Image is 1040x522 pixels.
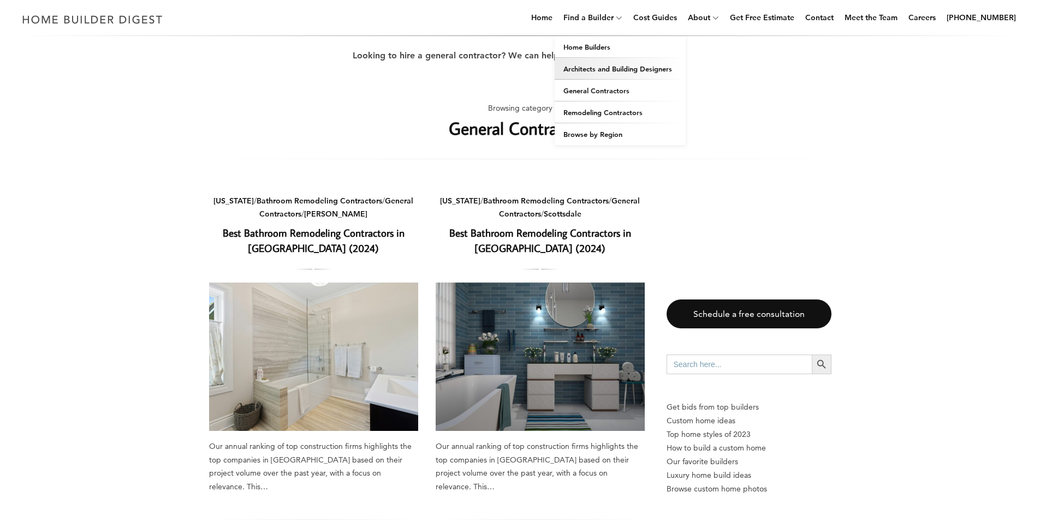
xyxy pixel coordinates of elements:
[667,414,831,428] a: Custom home ideas
[449,226,631,255] a: Best Bathroom Remodeling Contractors in [GEOGRAPHIC_DATA] (2024)
[209,440,418,493] div: Our annual ranking of top construction firms highlights the top companies in [GEOGRAPHIC_DATA] ba...
[667,400,831,414] p: Get bids from top builders
[436,194,645,221] div: / / /
[209,194,418,221] div: / / /
[830,443,1027,509] iframe: Drift Widget Chat Controller
[555,80,686,101] a: General Contractors
[483,196,609,206] a: Bathroom Remodeling Contractors
[213,196,254,206] a: [US_STATE]
[488,101,552,115] span: Browsing category
[555,36,686,58] a: Home Builders
[667,482,831,496] a: Browse custom home photos
[555,58,686,80] a: Architects and Building Designers
[667,469,831,482] a: Luxury home build ideas
[667,455,831,469] a: Our favorite builders
[223,226,405,255] a: Best Bathroom Remodeling Contractors in [GEOGRAPHIC_DATA] (2024)
[816,358,828,370] svg: Search
[544,209,581,219] a: Scottsdale
[17,9,168,30] img: Home Builder Digest
[304,209,367,219] a: [PERSON_NAME]
[667,355,812,374] input: Search here...
[667,428,831,441] a: Top home styles of 2023
[555,101,686,123] a: Remodeling Contractors
[436,440,645,493] div: Our annual ranking of top construction firms highlights the top companies in [GEOGRAPHIC_DATA] ba...
[667,299,831,328] a: Schedule a free consultation
[257,196,382,206] a: Bathroom Remodeling Contractors
[209,283,418,431] a: Best Bathroom Remodeling Contractors in [GEOGRAPHIC_DATA] (2024)
[449,115,591,141] h1: General Contractors
[667,441,831,455] a: How to build a custom home
[440,196,480,206] a: [US_STATE]
[555,123,686,145] a: Browse by Region
[436,283,645,431] a: Best Bathroom Remodeling Contractors in [GEOGRAPHIC_DATA] (2024)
